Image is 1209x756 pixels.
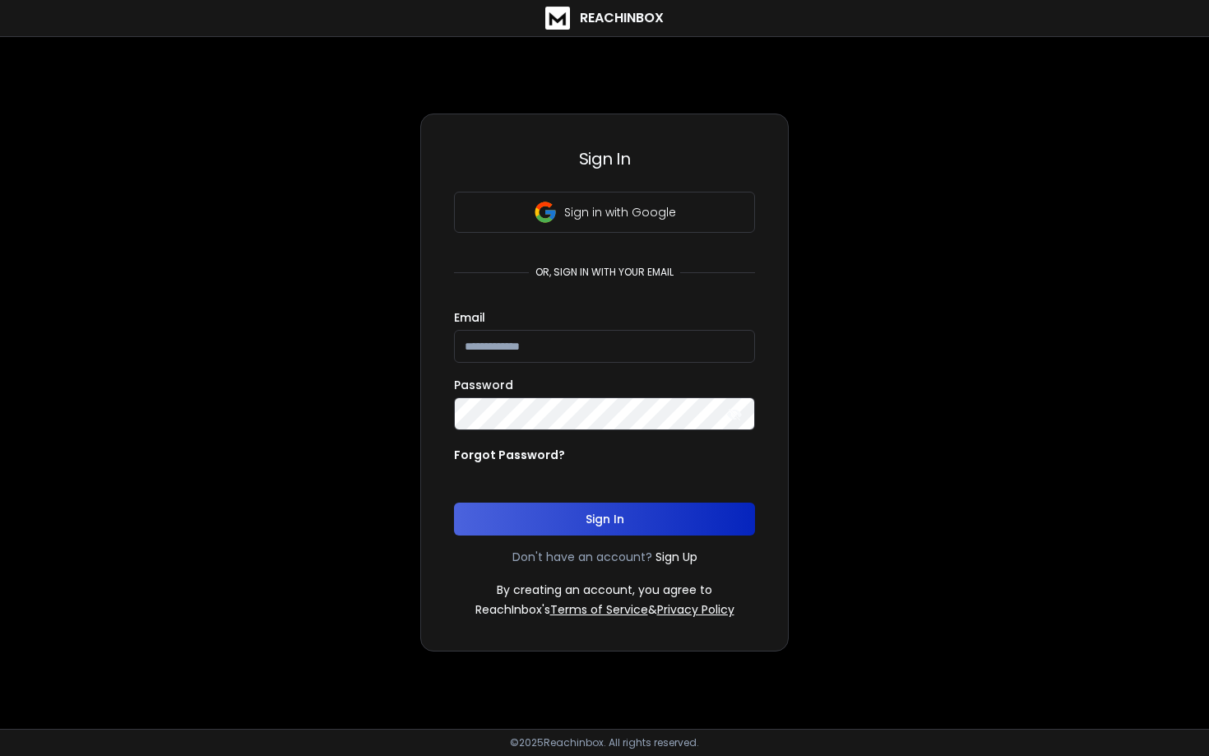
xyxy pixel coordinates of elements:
[497,582,712,598] p: By creating an account, you agree to
[655,549,697,565] a: Sign Up
[545,7,570,30] img: logo
[454,503,755,536] button: Sign In
[512,549,652,565] p: Don't have an account?
[454,447,565,463] p: Forgot Password?
[454,147,755,170] h3: Sign In
[454,379,513,391] label: Password
[580,8,664,28] h1: ReachInbox
[510,736,699,749] p: © 2025 Reachinbox. All rights reserved.
[545,7,664,30] a: ReachInbox
[657,601,734,618] a: Privacy Policy
[454,312,485,323] label: Email
[454,192,755,233] button: Sign in with Google
[550,601,648,618] a: Terms of Service
[564,204,676,220] p: Sign in with Google
[529,266,680,279] p: or, sign in with your email
[475,601,734,618] p: ReachInbox's &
